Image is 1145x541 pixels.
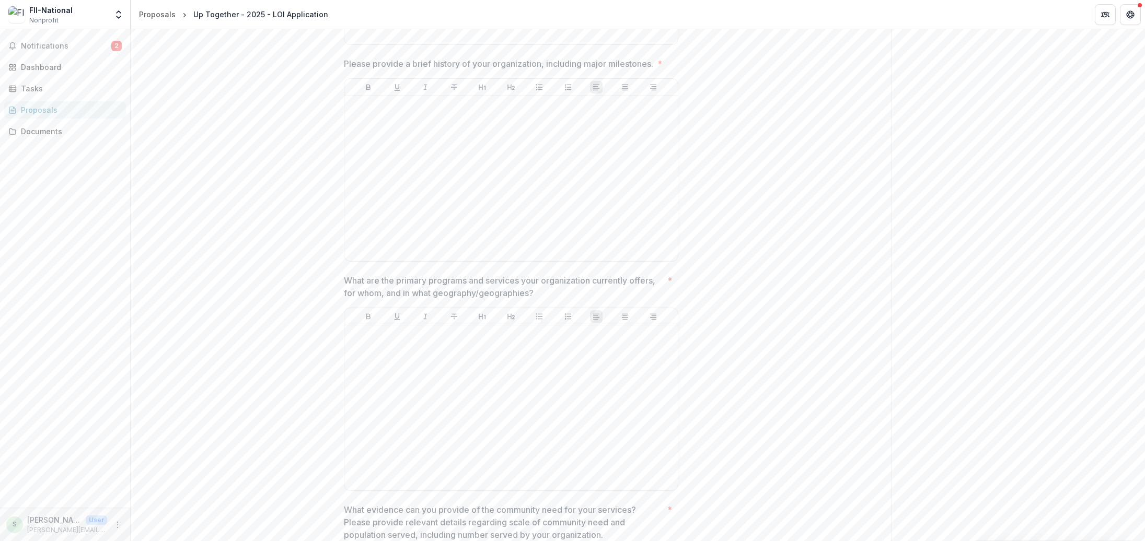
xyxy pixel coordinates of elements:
button: Get Help [1120,4,1141,25]
nav: breadcrumb [135,7,332,22]
button: Bold [362,81,375,93]
div: Tasks [21,83,118,94]
button: Align Left [590,310,603,323]
button: Heading 1 [476,81,489,93]
button: Notifications2 [4,38,126,54]
p: User [86,515,107,525]
button: Strike [448,81,460,93]
img: FII-National [8,6,25,23]
div: Dashboard [21,62,118,73]
div: Up Together - 2025 - LOI Application [193,9,328,20]
div: Samantha [13,521,17,528]
button: Bullet List [533,81,546,93]
button: Align Center [619,81,631,93]
p: What evidence can you provide of the community need for your services? Please provide relevant de... [344,503,663,541]
button: Align Center [619,310,631,323]
button: Ordered List [562,81,574,93]
button: Align Right [647,81,660,93]
button: Underline [391,81,403,93]
button: Heading 2 [505,81,517,93]
button: Open entity switcher [111,4,126,25]
button: Strike [448,310,460,323]
span: 2 [111,41,122,51]
span: Nonprofit [29,16,59,25]
button: More [111,519,124,531]
button: Align Left [590,81,603,93]
button: Partners [1095,4,1116,25]
button: Italicize [419,310,432,323]
p: What are the primary programs and services your organization currently offers, for whom, and in w... [344,274,663,299]
button: Italicize [419,81,432,93]
button: Bold [362,310,375,323]
button: Ordered List [562,310,574,323]
a: Tasks [4,80,126,97]
button: Heading 1 [476,310,489,323]
a: Proposals [135,7,180,22]
a: Dashboard [4,58,126,76]
a: Documents [4,123,126,140]
p: [PERSON_NAME][EMAIL_ADDRESS][DOMAIN_NAME] [27,525,107,535]
button: Heading 2 [505,310,517,323]
button: Underline [391,310,403,323]
p: Please provide a brief history of your organization, including major milestones. [344,57,653,70]
div: Documents [21,126,118,137]
div: Proposals [139,9,176,20]
div: FII-National [29,5,73,16]
button: Align Right [647,310,660,323]
a: Proposals [4,101,126,119]
button: Bullet List [533,310,546,323]
span: Notifications [21,42,111,51]
div: Proposals [21,104,118,115]
p: [PERSON_NAME] [27,514,82,525]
